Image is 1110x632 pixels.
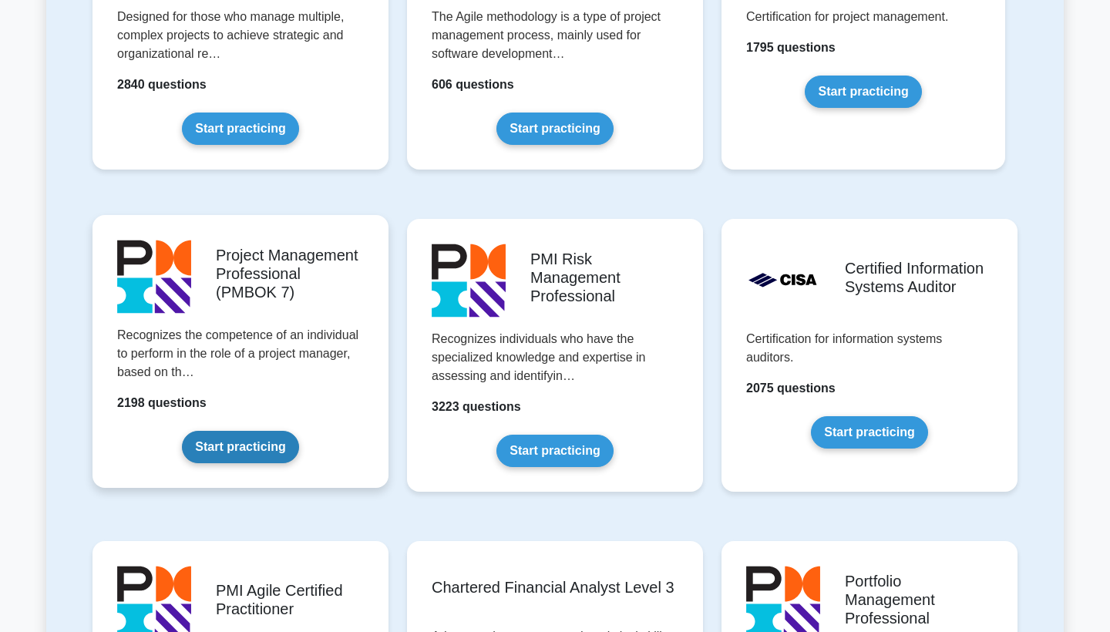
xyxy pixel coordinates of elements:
a: Start practicing [182,113,298,145]
a: Start practicing [496,435,613,467]
a: Start practicing [496,113,613,145]
a: Start practicing [811,416,927,449]
a: Start practicing [805,76,921,108]
a: Start practicing [182,431,298,463]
